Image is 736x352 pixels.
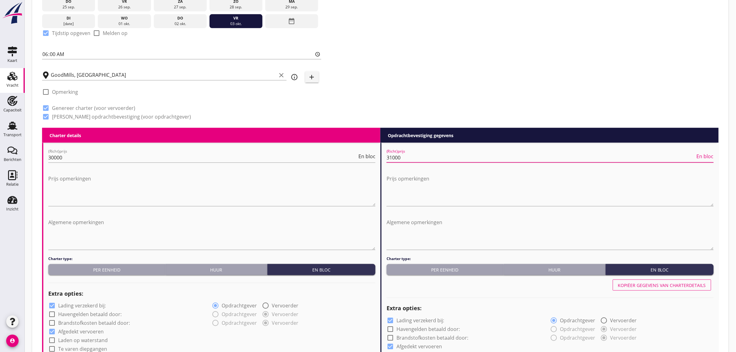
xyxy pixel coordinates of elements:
h4: Charter type: [387,256,714,262]
div: 03 okt. [211,21,261,27]
div: Berichten [4,158,21,162]
span: En bloc [697,154,714,159]
div: En bloc [270,267,373,273]
h2: Extra opties: [48,289,375,298]
h2: Extra opties: [387,304,714,313]
label: Lading verzekerd bij: [396,318,444,324]
div: 28 sep. [211,4,261,10]
div: Vracht [6,83,19,87]
div: Relatie [6,182,19,186]
textarea: Prijs opmerkingen [387,174,714,206]
button: Kopiëer gegevens van charterdetails [613,280,711,291]
div: 27 sep. [155,4,205,10]
div: [DATE] [44,21,94,27]
button: En bloc [606,264,714,275]
label: Opdrachtgever [560,318,595,324]
div: Per eenheid [51,267,163,273]
label: Lading verzekerd bij: [58,303,106,309]
div: wo [99,15,149,21]
label: Vervoerder [610,318,637,324]
label: Melden op [103,30,128,36]
button: Huur [504,264,606,275]
label: Brandstofkosten betaald door: [58,320,130,326]
label: Afgedekt vervoeren [58,329,104,335]
div: En bloc [608,267,711,273]
button: Per eenheid [48,264,166,275]
i: account_circle [6,335,19,347]
div: do [155,15,205,21]
input: (Richt)prijs [48,153,357,163]
i: date_range [288,15,296,27]
i: clear [278,72,285,79]
label: Havengelden betaald door: [396,326,460,332]
i: info_outline [291,73,298,81]
div: Kaart [7,59,17,63]
textarea: Algemene opmerkingen [387,217,714,250]
button: Huur [166,264,268,275]
div: Capaciteit [3,108,22,112]
input: Losplaats [51,70,277,80]
div: Huur [168,267,265,273]
div: Huur [506,267,603,273]
label: Laden op waterstand [58,337,108,344]
textarea: Algemene opmerkingen [48,217,375,250]
i: add [308,73,316,81]
div: 29 sep. [267,4,317,10]
button: En bloc [267,264,375,275]
div: Kopiëer gegevens van charterdetails [618,282,706,289]
label: Opdrachtgever [222,303,257,309]
div: vr [211,15,261,21]
button: Per eenheid [387,264,504,275]
div: 25 sep. [44,4,94,10]
label: Havengelden betaald door: [58,311,122,318]
div: Per eenheid [389,267,501,273]
label: Opmerking [52,89,78,95]
img: logo-small.a267ee39.svg [1,2,24,24]
label: [PERSON_NAME] opdrachtbevestiging (voor opdrachtgever) [52,114,191,120]
label: Brandstofkosten betaald door: [396,335,468,341]
label: Afgedekt vervoeren [396,344,442,350]
div: di [44,15,94,21]
div: 02 okt. [155,21,205,27]
span: En bloc [358,154,375,159]
h4: Charter type: [48,256,375,262]
label: Tijdstip opgeven [52,30,90,36]
div: 01 okt. [99,21,149,27]
textarea: Prijs opmerkingen [48,174,375,206]
div: Transport [3,133,22,137]
div: 26 sep. [99,4,149,10]
label: Vervoerder [272,303,299,309]
div: Inzicht [6,207,19,211]
input: (Richt)prijs [387,153,695,163]
label: Genereer charter (voor vervoerder) [52,105,135,111]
